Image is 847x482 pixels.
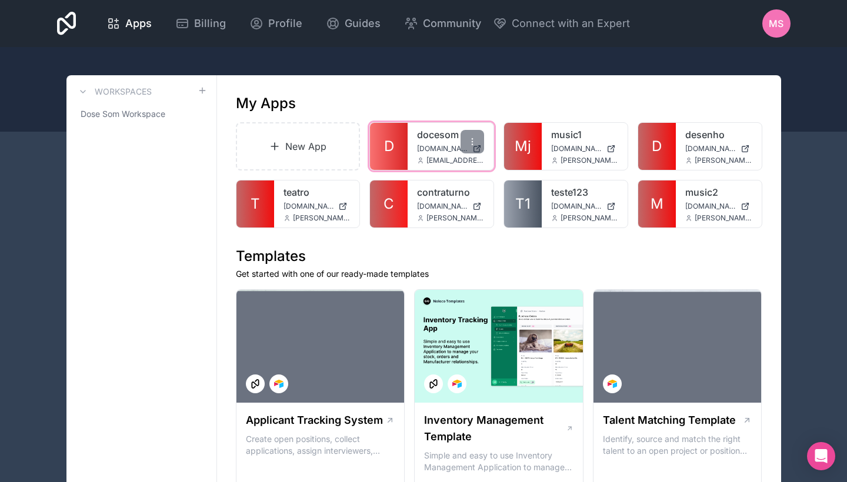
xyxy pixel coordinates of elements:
[384,195,394,213] span: C
[685,144,752,153] a: [DOMAIN_NAME]
[561,213,618,223] span: [PERSON_NAME][EMAIL_ADDRESS][DOMAIN_NAME]
[551,202,618,211] a: [DOMAIN_NAME]
[417,202,484,211] a: [DOMAIN_NAME]
[125,15,152,32] span: Apps
[95,86,152,98] h3: Workspaces
[268,15,302,32] span: Profile
[551,128,618,142] a: music1
[551,144,602,153] span: [DOMAIN_NAME]
[608,379,617,389] img: Airtable Logo
[236,180,274,227] a: T
[685,128,752,142] a: desenho
[424,450,573,473] p: Simple and easy to use Inventory Management Application to manage your stock, orders and Manufact...
[423,15,481,32] span: Community
[97,11,161,36] a: Apps
[384,137,394,156] span: D
[236,94,296,113] h1: My Apps
[603,433,752,457] p: Identify, source and match the right talent to an open project or position with our Talent Matchi...
[638,180,676,227] a: M
[81,108,165,120] span: Dose Som Workspace
[370,123,408,170] a: D
[417,202,468,211] span: [DOMAIN_NAME]
[426,213,484,223] span: [PERSON_NAME][EMAIL_ADDRESS][DOMAIN_NAME]
[695,156,752,165] span: [PERSON_NAME][EMAIL_ADDRESS][DOMAIN_NAME]
[685,144,736,153] span: [DOMAIN_NAME]
[417,185,484,199] a: contraturno
[504,180,542,227] a: T1
[504,123,542,170] a: Mj
[417,144,484,153] a: [DOMAIN_NAME]
[370,180,408,227] a: C
[240,11,312,36] a: Profile
[246,412,383,429] h1: Applicant Tracking System
[515,137,531,156] span: Mj
[417,144,468,153] span: [DOMAIN_NAME]
[685,185,752,199] a: music2
[316,11,390,36] a: Guides
[236,247,762,266] h1: Templates
[345,15,381,32] span: Guides
[551,185,618,199] a: teste123
[76,103,207,125] a: Dose Som Workspace
[395,11,491,36] a: Community
[417,128,484,142] a: docesom
[493,15,630,32] button: Connect with an Expert
[685,202,752,211] a: [DOMAIN_NAME]
[638,123,676,170] a: D
[695,213,752,223] span: [PERSON_NAME][EMAIL_ADDRESS][DOMAIN_NAME]
[512,15,630,32] span: Connect with an Expert
[603,412,736,429] h1: Talent Matching Template
[426,156,484,165] span: [EMAIL_ADDRESS][DOMAIN_NAME]
[166,11,235,36] a: Billing
[807,442,835,470] div: Open Intercom Messenger
[652,137,662,156] span: D
[651,195,663,213] span: M
[236,268,762,280] p: Get started with one of our ready-made templates
[551,144,618,153] a: [DOMAIN_NAME]
[424,412,565,445] h1: Inventory Management Template
[76,85,152,99] a: Workspaces
[284,202,351,211] a: [DOMAIN_NAME]
[515,195,531,213] span: T1
[769,16,783,31] span: MS
[284,202,334,211] span: [DOMAIN_NAME]
[293,213,351,223] span: [PERSON_NAME][EMAIL_ADDRESS][DOMAIN_NAME]
[685,202,736,211] span: [DOMAIN_NAME]
[452,379,462,389] img: Airtable Logo
[194,15,226,32] span: Billing
[236,122,361,170] a: New App
[246,433,395,457] p: Create open positions, collect applications, assign interviewers, centralise candidate feedback a...
[274,379,284,389] img: Airtable Logo
[561,156,618,165] span: [PERSON_NAME][EMAIL_ADDRESS][DOMAIN_NAME]
[251,195,260,213] span: T
[551,202,602,211] span: [DOMAIN_NAME]
[284,185,351,199] a: teatro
